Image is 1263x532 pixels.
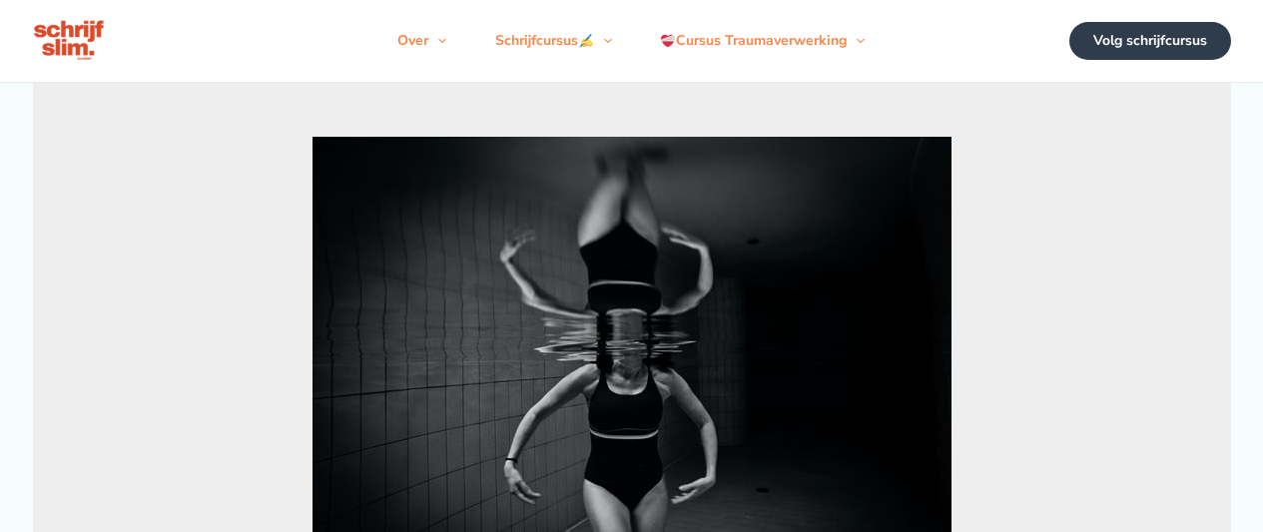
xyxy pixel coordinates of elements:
a: OverMenu schakelen [373,11,470,71]
span: Menu schakelen [847,11,865,71]
img: schrijfcursus schrijfslim academy [33,18,107,64]
img: ✍️ [579,34,593,48]
span: Menu schakelen [428,11,446,71]
img: ❤️‍🩹 [661,34,675,48]
nav: Navigatie op de site: Menu [373,11,889,71]
a: Cursus TraumaverwerkingMenu schakelen [636,11,889,71]
span: Menu schakelen [594,11,612,71]
a: Volg schrijfcursus [1069,22,1231,60]
a: SchrijfcursusMenu schakelen [471,11,636,71]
